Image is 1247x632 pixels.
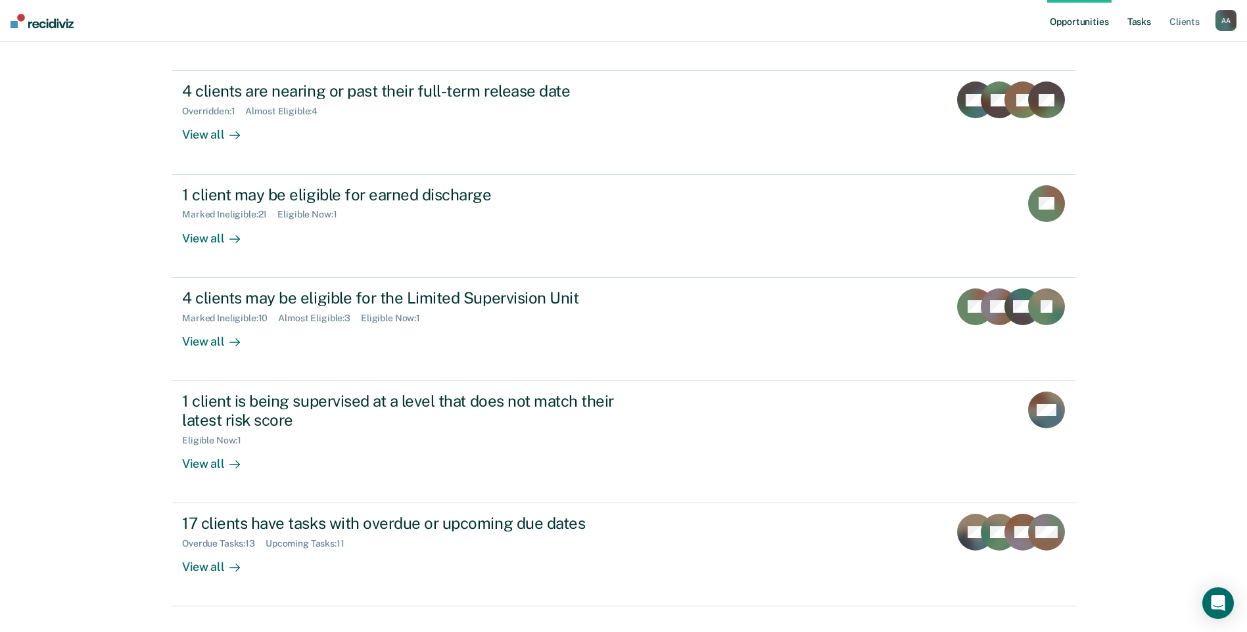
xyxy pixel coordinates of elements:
button: AA [1215,10,1236,31]
div: View all [182,323,256,349]
a: 1 client is being supervised at a level that does not match their latest risk scoreEligible Now:1... [172,381,1075,503]
a: 4 clients are nearing or past their full-term release dateOverridden:1Almost Eligible:4View all [172,70,1075,174]
div: Eligible Now : 1 [277,209,347,220]
div: View all [182,549,256,575]
div: 1 client is being supervised at a level that does not match their latest risk score [182,392,644,430]
div: Eligible Now : 1 [361,313,431,324]
div: 4 clients may be eligible for the Limited Supervision Unit [182,288,644,307]
a: 1 client may be eligible for earned dischargeMarked Ineligible:21Eligible Now:1View all [172,175,1075,278]
div: Open Intercom Messenger [1202,587,1234,619]
div: 1 client may be eligible for earned discharge [182,185,644,204]
div: View all [182,445,256,471]
a: 4 clients may be eligible for the Limited Supervision UnitMarked Ineligible:10Almost Eligible:3El... [172,278,1075,381]
div: Eligible Now : 1 [182,435,252,446]
div: Overridden : 1 [182,106,245,117]
div: Marked Ineligible : 10 [182,313,278,324]
img: Recidiviz [11,14,74,28]
div: Upcoming Tasks : 11 [266,538,355,549]
div: View all [182,220,256,246]
div: 17 clients have tasks with overdue or upcoming due dates [182,514,644,533]
div: Almost Eligible : 3 [278,313,361,324]
div: Almost Eligible : 4 [245,106,328,117]
div: View all [182,117,256,143]
div: 4 clients are nearing or past their full-term release date [182,81,644,101]
a: 17 clients have tasks with overdue or upcoming due datesOverdue Tasks:13Upcoming Tasks:11View all [172,503,1075,606]
div: Overdue Tasks : 13 [182,538,266,549]
div: Marked Ineligible : 21 [182,209,277,220]
div: A A [1215,10,1236,31]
